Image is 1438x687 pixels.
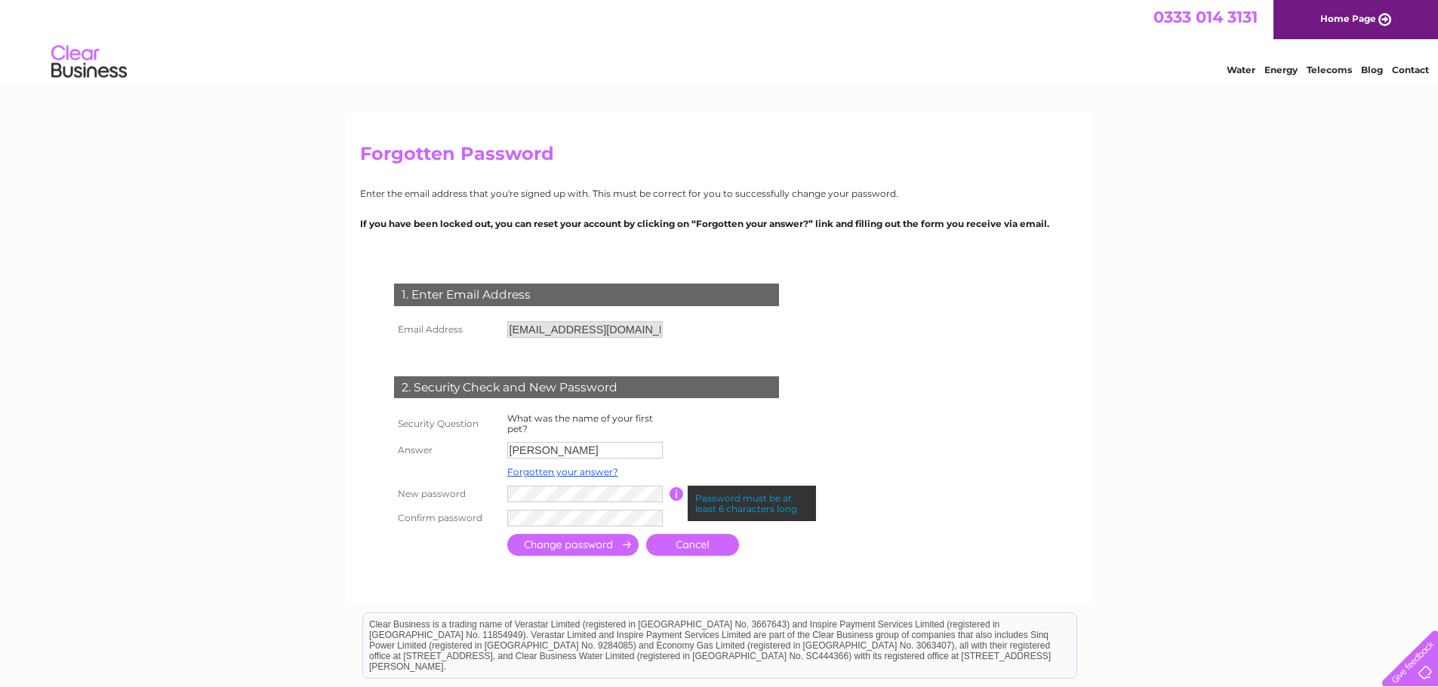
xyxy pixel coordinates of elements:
[390,438,503,462] th: Answer
[670,487,684,501] input: Information
[51,39,128,85] img: logo.png
[1227,64,1255,75] a: Water
[360,143,1079,172] h2: Forgotten Password
[1153,8,1258,26] a: 0333 014 3131
[394,376,779,399] div: 2. Security Check and New Password
[1361,64,1383,75] a: Blog
[507,534,639,556] input: Submit
[360,216,1079,231] p: If you have been locked out, you can reset your account by clicking on “Forgotten your answer?” l...
[1264,64,1298,75] a: Energy
[390,317,503,342] th: Email Address
[1307,64,1352,75] a: Telecoms
[646,534,739,556] a: Cancel
[507,413,653,434] label: What was the name of your first pet?
[360,186,1079,201] p: Enter the email address that you're signed up with. This must be correct for you to successfully ...
[507,466,618,477] a: Forgotten your answer?
[363,8,1076,73] div: Clear Business is a trading name of Verastar Limited (registered in [GEOGRAPHIC_DATA] No. 3667643...
[390,409,503,438] th: Security Question
[688,486,816,522] div: Password must be at least 6 characters long
[394,284,779,306] div: 1. Enter Email Address
[390,482,503,506] th: New password
[390,506,503,530] th: Confirm password
[1392,64,1429,75] a: Contact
